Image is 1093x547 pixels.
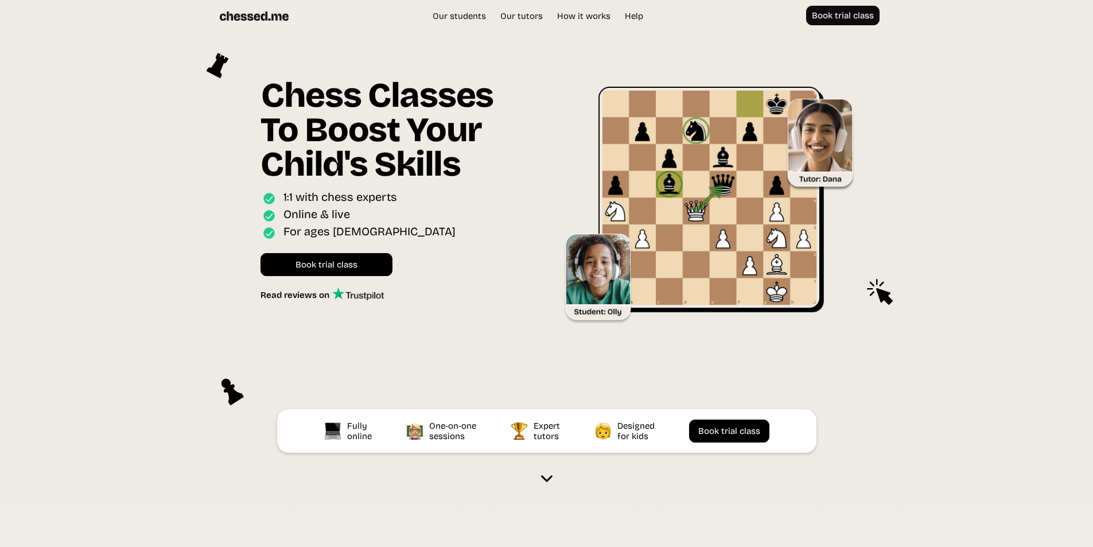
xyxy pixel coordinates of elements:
a: Book trial class [689,420,769,443]
div: Fully online [347,421,375,441]
h1: Chess Classes To Boost Your Child's Skills [260,78,529,190]
a: Our tutors [495,10,549,22]
a: Our students [427,10,492,22]
div: Designed for kids [617,421,658,441]
div: Read reviews on [260,290,332,300]
a: How it works [551,10,616,22]
div: For ages [DEMOGRAPHIC_DATA] [283,224,456,241]
div: One-on-one sessions [429,421,479,441]
a: Book trial class [260,253,392,276]
div: Expert tutors [534,421,563,441]
div: Online & live [283,207,350,224]
a: Help [619,10,649,22]
a: Read reviews on [260,288,384,300]
div: 1:1 with chess experts [283,190,397,207]
a: Book trial class [806,6,880,25]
